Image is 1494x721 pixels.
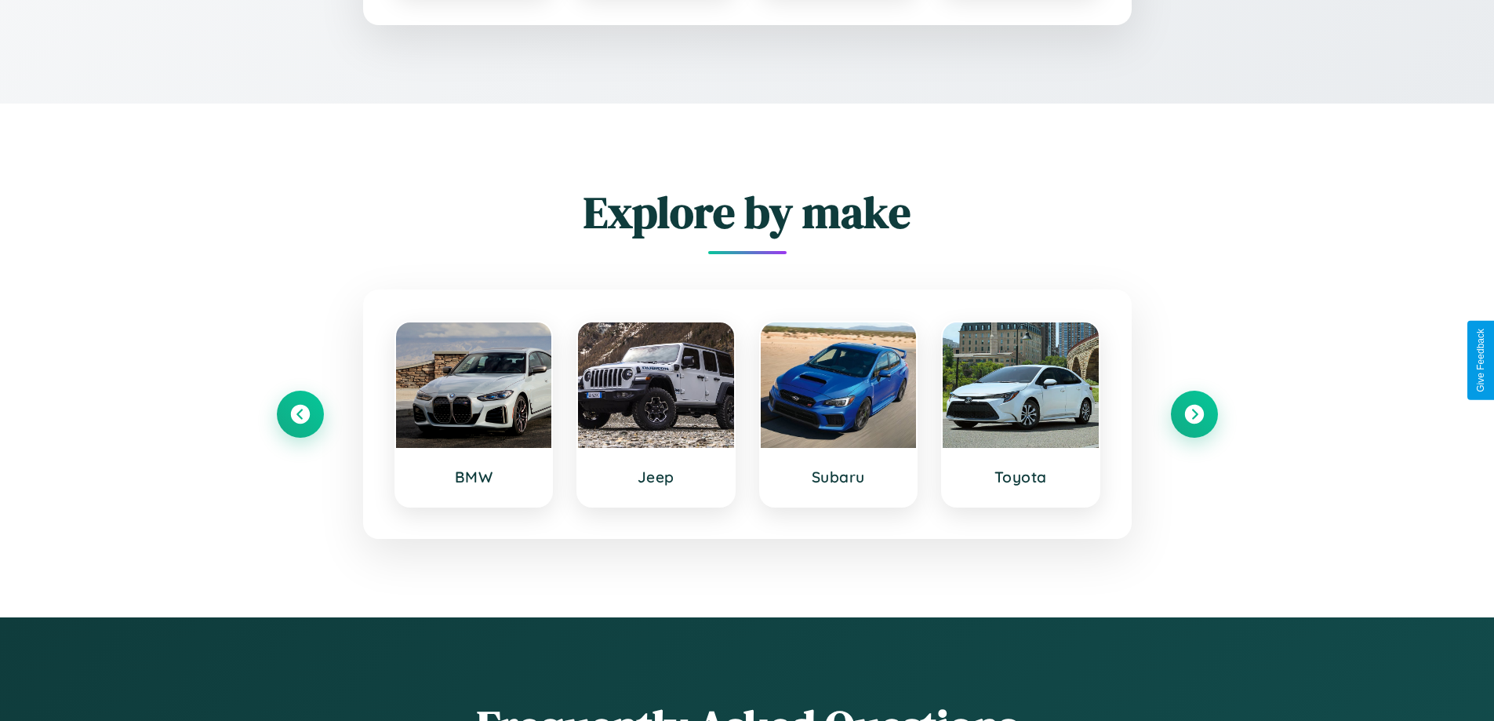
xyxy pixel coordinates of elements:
[1475,329,1486,392] div: Give Feedback
[958,468,1083,486] h3: Toyota
[412,468,536,486] h3: BMW
[776,468,901,486] h3: Subaru
[277,182,1218,242] h2: Explore by make
[594,468,718,486] h3: Jeep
